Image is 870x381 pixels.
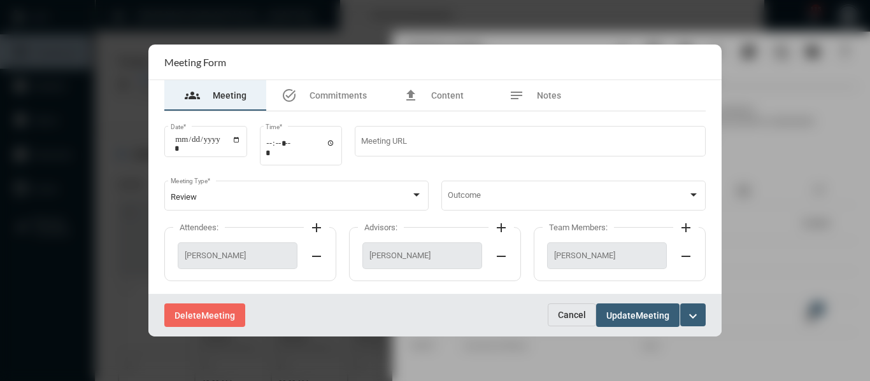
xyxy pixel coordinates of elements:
mat-icon: groups [185,88,200,103]
button: Cancel [548,303,596,326]
mat-icon: add [494,220,509,235]
label: Attendees: [173,223,225,232]
h2: Meeting Form [164,56,226,68]
span: Content [431,90,464,100]
mat-icon: remove [309,249,324,264]
span: [PERSON_NAME] [554,251,660,260]
span: Meeting [636,310,669,321]
mat-icon: notes [509,88,524,103]
span: Meeting [201,310,235,321]
mat-icon: add [309,220,324,235]
span: Review [171,192,197,202]
mat-icon: remove [678,249,694,264]
mat-icon: add [678,220,694,235]
span: Delete [175,310,201,321]
span: Notes [537,90,561,100]
mat-icon: remove [494,249,509,264]
span: [PERSON_NAME] [369,251,475,260]
span: Update [606,310,636,321]
button: DeleteMeeting [164,303,245,327]
mat-icon: expand_more [685,308,701,324]
span: [PERSON_NAME] [185,251,290,260]
label: Advisors: [358,223,404,232]
span: Commitments [310,90,367,100]
button: UpdateMeeting [596,303,680,327]
mat-icon: task_alt [282,88,297,103]
span: Cancel [558,310,586,320]
label: Team Members: [543,223,614,232]
span: Meeting [213,90,246,100]
mat-icon: file_upload [403,88,418,103]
